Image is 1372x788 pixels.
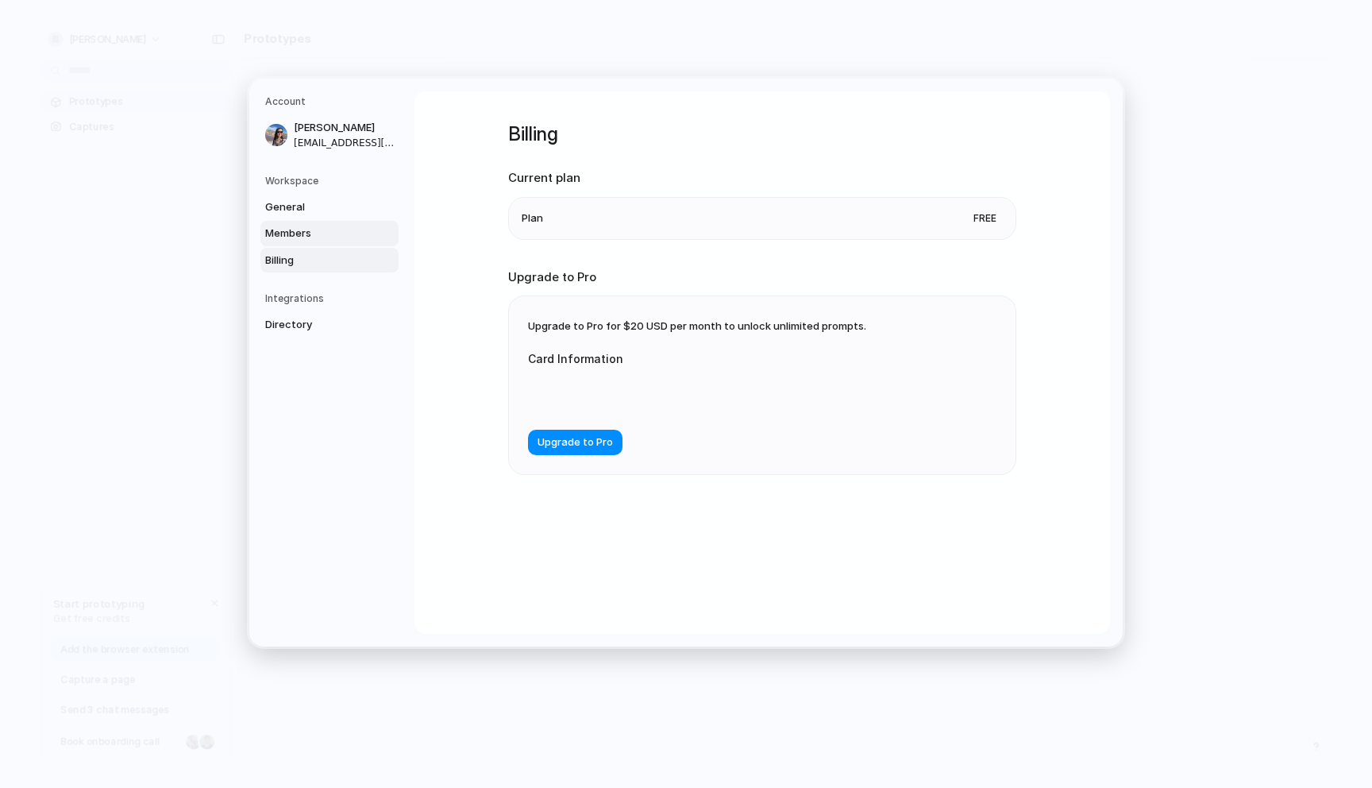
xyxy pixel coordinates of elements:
span: Billing [265,252,367,268]
iframe: Secure card payment input frame [541,386,833,401]
h5: Account [265,95,399,109]
a: Billing [260,247,399,272]
span: [PERSON_NAME] [294,120,395,136]
h5: Integrations [265,292,399,306]
span: Upgrade to Pro [538,435,613,450]
span: Free [967,210,1003,226]
label: Card Information [528,350,846,367]
span: [EMAIL_ADDRESS][DOMAIN_NAME] [294,135,395,149]
span: Upgrade to Pro for $20 USD per month to unlock unlimited prompts. [528,319,866,332]
h2: Current plan [508,169,1016,187]
span: General [265,199,367,214]
button: Upgrade to Pro [528,430,622,455]
h5: Workspace [265,173,399,187]
a: Members [260,221,399,246]
a: [PERSON_NAME][EMAIL_ADDRESS][DOMAIN_NAME] [260,115,399,155]
span: Directory [265,317,367,333]
a: General [260,194,399,219]
span: Plan [522,211,543,226]
span: Members [265,226,367,241]
h1: Billing [508,120,1016,149]
a: Directory [260,312,399,338]
h2: Upgrade to Pro [508,268,1016,286]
